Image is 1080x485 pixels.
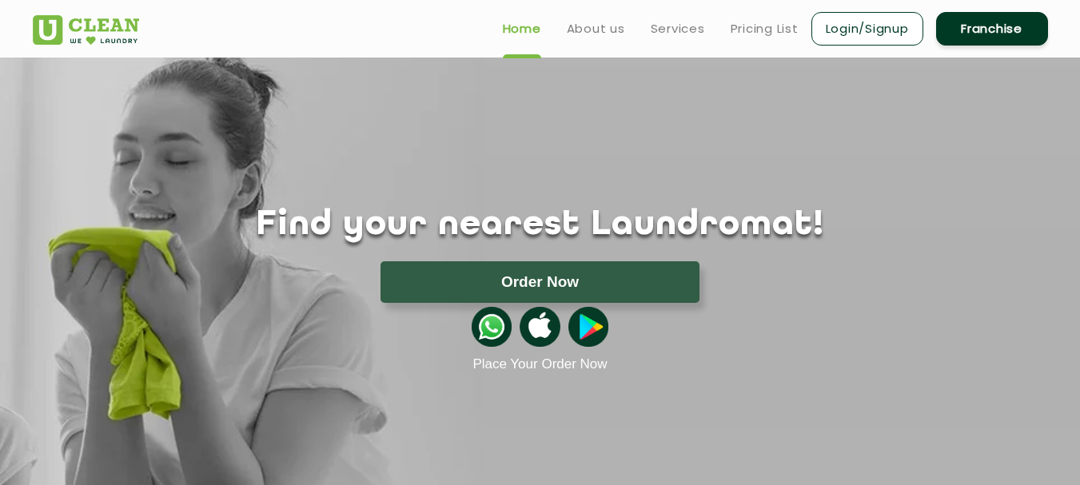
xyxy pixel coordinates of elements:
[381,261,699,303] button: Order Now
[503,19,541,38] a: Home
[472,307,512,347] img: whatsappicon.png
[520,307,560,347] img: apple-icon.png
[21,205,1060,245] h1: Find your nearest Laundromat!
[567,19,625,38] a: About us
[651,19,705,38] a: Services
[936,12,1048,46] a: Franchise
[33,15,139,45] img: UClean Laundry and Dry Cleaning
[472,356,607,372] a: Place Your Order Now
[811,12,923,46] a: Login/Signup
[731,19,799,38] a: Pricing List
[568,307,608,347] img: playstoreicon.png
